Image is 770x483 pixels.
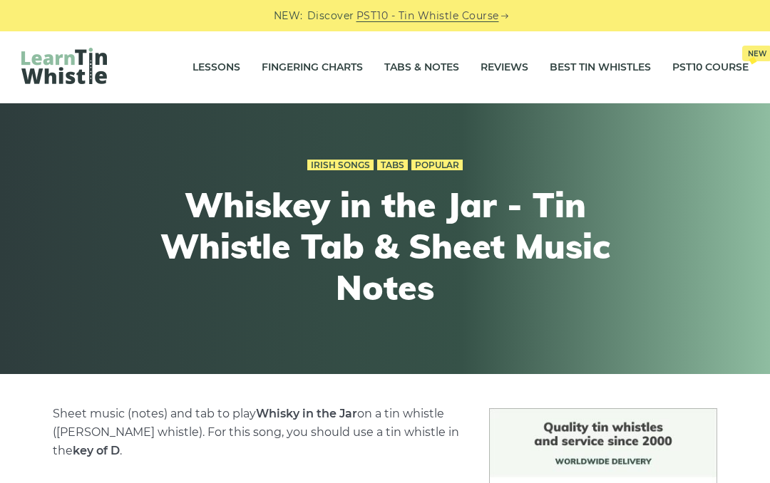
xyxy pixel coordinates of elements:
[307,160,374,171] a: Irish Songs
[256,407,357,420] strong: Whisky in the Jar
[123,185,647,308] h1: Whiskey in the Jar - Tin Whistle Tab & Sheet Music Notes
[73,444,120,457] strong: key of D
[262,50,363,85] a: Fingering Charts
[550,50,651,85] a: Best Tin Whistles
[481,50,528,85] a: Reviews
[411,160,463,171] a: Popular
[21,48,107,84] img: LearnTinWhistle.com
[672,50,749,85] a: PST10 CourseNew
[384,50,459,85] a: Tabs & Notes
[192,50,240,85] a: Lessons
[377,160,408,171] a: Tabs
[53,405,468,460] p: Sheet music (notes) and tab to play on a tin whistle ([PERSON_NAME] whistle). For this song, you ...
